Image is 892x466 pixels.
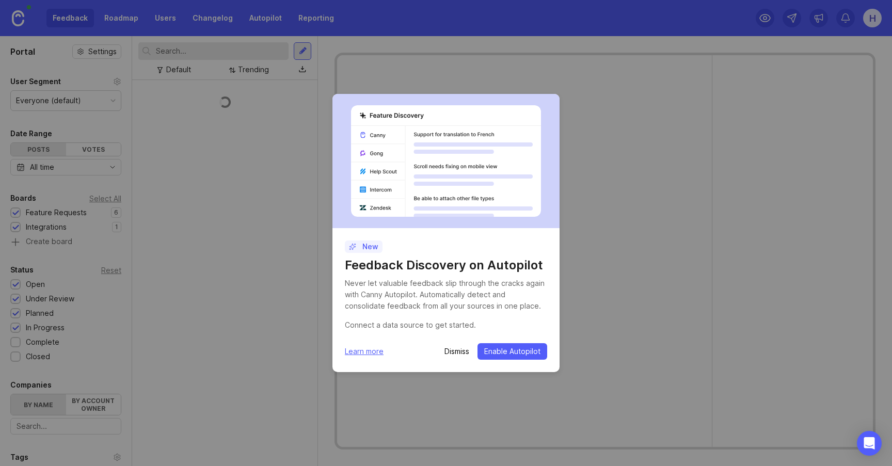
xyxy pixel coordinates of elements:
img: autopilot-456452bdd303029aca878276f8eef889.svg [351,105,541,217]
button: Enable Autopilot [477,343,547,360]
div: Connect a data source to get started. [345,319,547,331]
h1: Feedback Discovery on Autopilot [345,257,547,274]
span: Enable Autopilot [484,346,540,357]
div: Open Intercom Messenger [857,431,882,456]
p: New [349,242,378,252]
button: Dismiss [444,346,469,357]
a: Learn more [345,346,384,357]
div: Never let valuable feedback slip through the cracks again with Canny Autopilot. Automatically det... [345,278,547,312]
